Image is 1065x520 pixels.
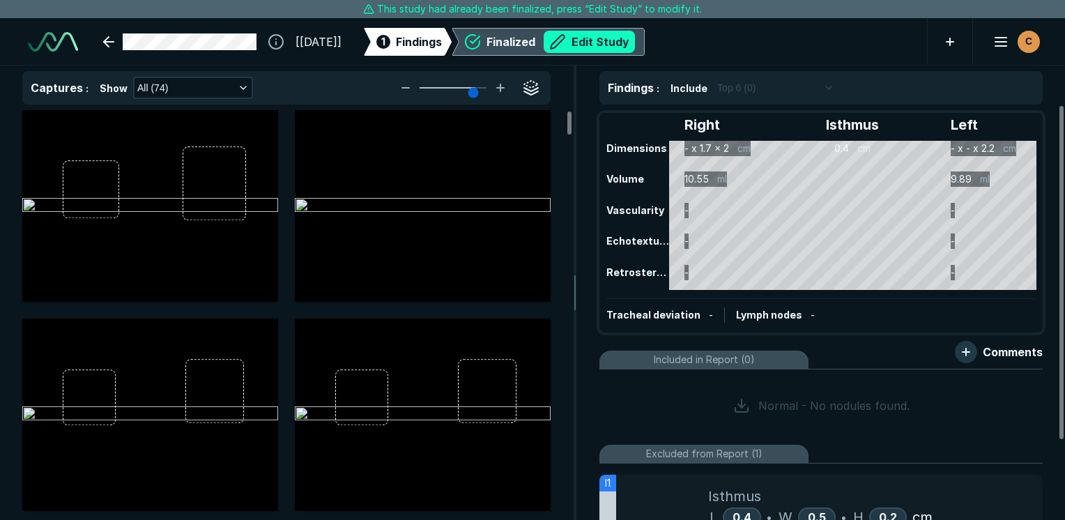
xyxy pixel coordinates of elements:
[608,81,654,95] span: Findings
[983,344,1043,360] span: Comments
[984,28,1043,56] button: avatar-name
[137,80,168,95] span: All (74)
[22,26,84,57] a: See-Mode Logo
[452,28,645,56] div: FinalizedEdit Study
[1018,31,1040,53] div: avatar-name
[86,82,89,94] span: :
[708,486,761,507] span: Isthmus
[364,28,452,56] div: 1Findings
[295,198,551,215] img: 2108fa6e-7dbe-4087-a00f-fd63d424c90e
[811,309,815,321] span: -
[377,1,702,17] span: This study had already been finalized, press “Edit Study” to modify it.
[31,81,83,95] span: Captures
[486,31,635,53] div: Finalized
[657,82,659,94] span: :
[544,31,635,53] button: Edit Study
[28,32,78,52] img: See-Mode Logo
[671,81,707,95] span: Include
[1025,34,1032,49] span: C
[22,406,278,423] img: 047d1f71-9a2f-4378-b5c4-d9e37c79f7f2
[709,309,713,321] span: -
[296,33,342,50] span: [[DATE]]
[654,352,755,367] span: Included in Report (0)
[606,309,700,321] span: Tracheal deviation
[295,406,551,423] img: 38717e2b-b7e5-4138-bd83-5748f3088038
[758,397,910,414] span: Normal - No nodules found.
[396,33,442,50] span: Findings
[717,80,756,95] span: Top 6 (0)
[22,198,278,215] img: 559273cc-4ce9-40aa-8499-a40986de1658
[100,81,128,95] span: Show
[599,445,1043,464] li: Excluded from Report (1)
[605,475,611,491] span: I1
[381,34,385,49] span: 1
[736,309,802,321] span: Lymph nodes
[646,446,763,461] span: Excluded from Report (1)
